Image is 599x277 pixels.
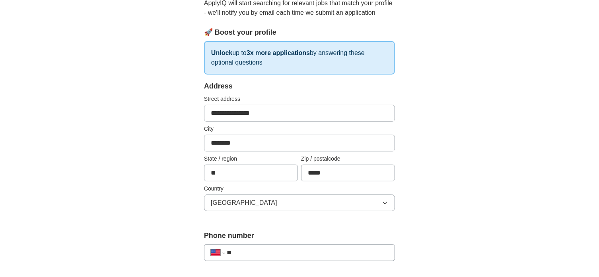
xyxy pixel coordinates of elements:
[211,49,232,56] strong: Unlock
[204,27,395,38] div: 🚀 Boost your profile
[204,194,395,211] button: [GEOGRAPHIC_DATA]
[211,198,277,208] span: [GEOGRAPHIC_DATA]
[204,95,395,103] label: Street address
[204,125,395,133] label: City
[204,185,395,193] label: Country
[204,230,395,241] label: Phone number
[301,155,395,163] label: Zip / postalcode
[204,41,395,75] p: up to by answering these optional questions
[247,49,310,56] strong: 3x more applications
[204,81,395,92] div: Address
[204,155,298,163] label: State / region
